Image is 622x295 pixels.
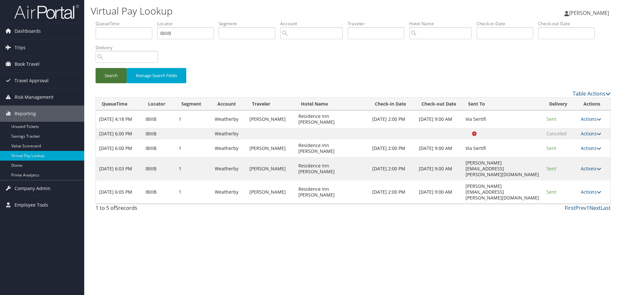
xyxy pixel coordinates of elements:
[416,180,463,204] td: [DATE] 9:00 AM
[547,116,556,122] span: Sent
[477,20,538,27] label: Check-in Date
[212,98,246,110] th: Account: activate to sort column ascending
[575,204,586,211] a: Prev
[586,204,589,211] a: 1
[295,157,369,180] td: Residence Inn [PERSON_NAME]
[96,20,157,27] label: QueueTime
[176,140,212,157] td: 1
[96,204,217,215] div: 1 to 5 of records
[15,56,40,72] span: Book Travel
[176,98,212,110] th: Segment: activate to sort column ascending
[547,165,556,172] span: Sent
[581,145,601,151] a: Actions
[295,110,369,128] td: Residence Inn [PERSON_NAME]
[416,140,463,157] td: [DATE] 9:00 AM
[176,180,212,204] td: 1
[212,110,246,128] td: Weatherby
[462,140,543,157] td: Via Sertifi
[14,4,79,19] img: airportal-logo.png
[212,157,246,180] td: Weatherby
[219,20,280,27] label: Segment
[15,106,36,122] span: Reporting
[462,180,543,204] td: [PERSON_NAME][EMAIL_ADDRESS][PERSON_NAME][DOMAIN_NAME]
[15,23,41,39] span: Dashboards
[96,128,142,140] td: [DATE] 6:00 PM
[96,140,142,157] td: [DATE] 6:00 PM
[96,98,142,110] th: QueueTime: activate to sort column ascending
[246,157,295,180] td: [PERSON_NAME]
[142,180,175,204] td: IBIIIB
[547,130,567,137] span: Canceled
[246,140,295,157] td: [PERSON_NAME]
[176,157,212,180] td: 1
[142,98,175,110] th: Locator: activate to sort column ascending
[581,189,601,195] a: Actions
[96,44,163,51] label: Delivery
[142,128,175,140] td: IBIIIB
[369,180,415,204] td: [DATE] 2:00 PM
[462,110,543,128] td: Via Sertifi
[15,40,26,56] span: Trips
[15,197,48,213] span: Employee Tools
[212,128,246,140] td: Weatherby
[246,98,295,110] th: Traveler: activate to sort column ascending
[142,140,175,157] td: IBIIIB
[212,180,246,204] td: Weatherby
[295,98,369,110] th: Hotel Name: activate to sort column ascending
[416,110,463,128] td: [DATE] 9:00 AM
[295,140,369,157] td: Residence Inn [PERSON_NAME]
[547,189,556,195] span: Sent
[462,157,543,180] td: [PERSON_NAME][EMAIL_ADDRESS][PERSON_NAME][DOMAIN_NAME]
[369,98,415,110] th: Check-in Date: activate to sort column ascending
[280,20,348,27] label: Account
[409,20,477,27] label: Hotel Name
[569,9,609,17] span: [PERSON_NAME]
[416,98,463,110] th: Check-out Date: activate to sort column ascending
[15,73,49,89] span: Travel Approval
[115,204,118,211] span: 5
[578,98,610,110] th: Actions
[538,20,600,27] label: Check-out Date
[581,116,601,122] a: Actions
[348,20,409,27] label: Traveler
[157,20,219,27] label: Locator
[369,110,415,128] td: [DATE] 2:00 PM
[547,145,556,151] span: Sent
[176,110,212,128] td: 1
[142,110,175,128] td: IBIIIB
[573,90,611,97] a: Table Actions
[91,4,441,18] h1: Virtual Pay Lookup
[543,98,578,110] th: Delivery: activate to sort column ascending
[295,180,369,204] td: Residence Inn [PERSON_NAME]
[462,98,543,110] th: Sent To: activate to sort column ascending
[581,165,601,172] a: Actions
[564,3,616,23] a: [PERSON_NAME]
[15,180,51,197] span: Company Admin
[246,110,295,128] td: [PERSON_NAME]
[565,204,575,211] a: First
[142,157,175,180] td: IBIIIB
[96,68,127,83] button: Search
[96,157,142,180] td: [DATE] 6:03 PM
[212,140,246,157] td: Weatherby
[96,180,142,204] td: [DATE] 6:05 PM
[589,204,601,211] a: Next
[369,157,415,180] td: [DATE] 2:00 PM
[369,140,415,157] td: [DATE] 2:00 PM
[127,68,186,83] button: Manage Search Fields
[15,89,53,105] span: Risk Management
[246,180,295,204] td: [PERSON_NAME]
[581,130,601,137] a: Actions
[416,157,463,180] td: [DATE] 9:00 AM
[96,110,142,128] td: [DATE] 4:18 PM
[601,204,611,211] a: Last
